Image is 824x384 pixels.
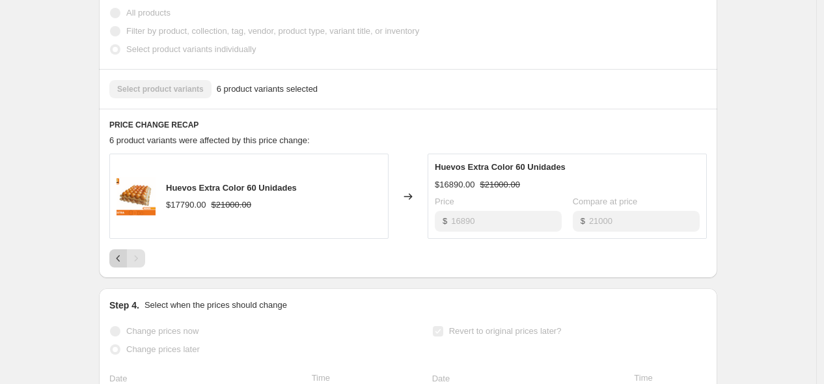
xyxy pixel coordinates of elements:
[449,326,562,336] span: Revert to original prices later?
[166,183,297,193] span: Huevos Extra Color 60 Unidades
[109,120,707,130] h6: PRICE CHANGE RECAP
[573,197,638,206] span: Compare at price
[432,374,450,383] span: Date
[109,135,310,145] span: 6 product variants were affected by this price change:
[581,216,585,226] span: $
[126,26,419,36] span: Filter by product, collection, tag, vendor, product type, variant title, or inventory
[109,299,139,312] h2: Step 4.
[109,374,127,383] span: Date
[443,216,447,226] span: $
[312,373,330,383] span: Time
[109,249,145,267] nav: Pagination
[480,178,519,191] strike: $21000.00
[109,249,128,267] button: Previous
[144,299,287,312] p: Select when the prices should change
[435,178,474,191] div: $16890.00
[126,326,199,336] span: Change prices now
[126,344,200,354] span: Change prices later
[435,162,566,172] span: Huevos Extra Color 60 Unidades
[435,197,454,206] span: Price
[126,44,256,54] span: Select product variants individually
[117,177,156,216] img: b_EXTRA_C_80x.png
[217,83,318,96] span: 6 product variants selected
[211,199,251,212] strike: $21000.00
[126,8,171,18] span: All products
[634,373,652,383] span: Time
[166,199,206,212] div: $17790.00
